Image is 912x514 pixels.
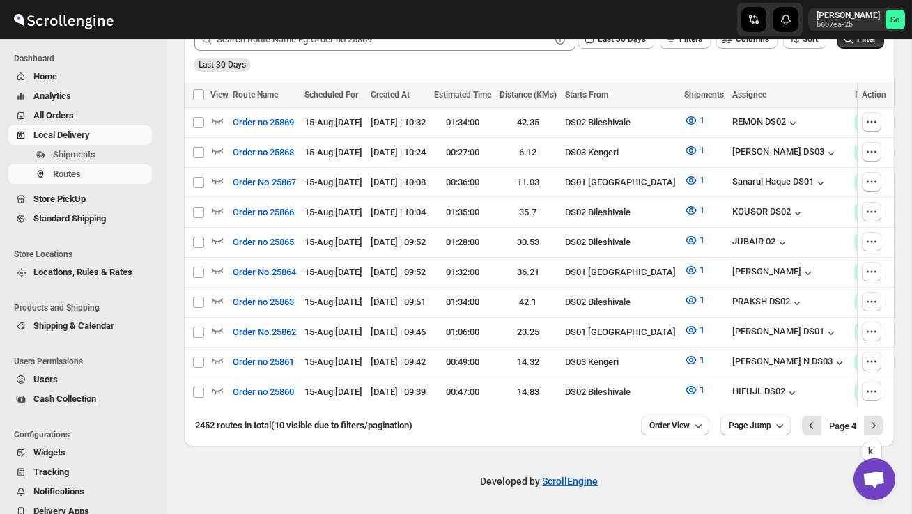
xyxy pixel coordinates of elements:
span: Tracking [33,467,69,477]
span: Local Delivery [33,130,90,140]
span: Filters [679,34,702,44]
span: 2452 routes in total (10 visible due to filters/pagination) [195,420,412,430]
div: DS02 Bileshivale [565,235,676,249]
span: 15-Aug | [DATE] [304,177,362,187]
button: Sanarul Haque DS01 [732,176,828,190]
span: 15-Aug | [DATE] [304,207,362,217]
div: DS03 Kengeri [565,355,676,369]
span: Widgets [33,447,65,458]
span: Locations, Rules & Rates [33,267,132,277]
a: ScrollEngine [543,476,598,487]
div: 11.03 [500,176,557,189]
span: 1 [700,295,704,305]
button: 1 [676,289,713,311]
div: 36.21 [500,265,557,279]
span: 15-Aug | [DATE] [304,297,362,307]
button: JUBAIR 02 [732,236,789,250]
span: Assignee [732,90,766,100]
span: Order View [649,420,690,431]
button: Next [864,416,883,435]
button: Cash Collection [8,389,152,409]
button: 1 [676,139,713,162]
span: 1 [700,115,704,125]
img: ScrollEngine [11,2,116,37]
button: Locations, Rules & Rates [8,263,152,282]
span: 15-Aug | [DATE] [304,147,362,157]
span: Columns [736,34,769,44]
div: 00:36:00 [434,176,491,189]
span: Filter [857,34,876,44]
button: [PERSON_NAME] DS03 [732,146,838,160]
div: 01:28:00 [434,235,491,249]
button: Page Jump [720,416,791,435]
span: Last 30 Days [199,60,246,70]
span: Shipments [53,149,95,159]
span: 15-Aug | [DATE] [304,117,362,127]
button: 1 [676,319,713,341]
button: 1 [676,199,713,221]
button: Order View [641,416,709,435]
button: [PERSON_NAME] DS01 [732,326,838,340]
div: 14.83 [500,385,557,399]
button: Order no 25865 [224,231,302,254]
button: Order no 25863 [224,291,302,313]
div: [DATE] | 10:24 [371,146,426,159]
div: 01:35:00 [434,205,491,219]
div: 01:32:00 [434,265,491,279]
div: 00:27:00 [434,146,491,159]
button: PRAKSH DS02 [732,296,804,310]
button: [PERSON_NAME] N DS03 [732,356,847,370]
span: Route Status [855,90,903,100]
div: 14.32 [500,355,557,369]
span: Users [33,374,58,384]
p: Developed by [481,474,598,488]
span: Order no 25865 [233,235,294,249]
span: View [210,90,229,100]
span: All Orders [33,110,74,120]
span: 15-Aug | [DATE] [304,237,362,247]
button: Analytics [8,86,152,106]
span: 15-Aug | [DATE] [304,357,362,367]
button: Widgets [8,443,152,462]
span: Estimated Time [434,90,491,100]
span: Distance (KMs) [500,90,557,100]
button: Order no 25868 [224,141,302,164]
p: [PERSON_NAME] [817,10,880,21]
span: Last 30 Days [598,34,646,44]
span: 1 [700,325,704,335]
span: 15-Aug | [DATE] [304,387,362,397]
button: Order No.25862 [224,321,304,343]
span: Routes [53,169,81,179]
div: DS01 [GEOGRAPHIC_DATA] [565,265,676,279]
button: Order no 25866 [224,201,302,224]
button: Last 30 Days [578,29,654,49]
span: Users Permissions [14,356,157,367]
button: Notifications [8,482,152,501]
span: Order no 25868 [233,146,294,159]
button: 1 [676,379,713,401]
span: Shipping & Calendar [33,320,114,331]
button: HIFUJL DS02 [732,386,799,400]
button: Sort [783,29,826,49]
button: All Orders [8,106,152,125]
span: Order No.25862 [233,325,296,339]
div: 01:06:00 [434,325,491,339]
div: [DATE] | 09:39 [371,385,426,399]
button: Order no 25869 [224,111,302,134]
b: 4 [851,421,856,431]
div: [DATE] | 09:51 [371,295,426,309]
button: 1 [676,259,713,281]
button: Filters [660,29,711,49]
span: Page Jump [729,420,771,431]
div: 23.25 [500,325,557,339]
span: Order no 25863 [233,295,294,309]
button: Order No.25867 [224,171,304,194]
button: [PERSON_NAME] [732,266,815,280]
span: 1 [700,175,704,185]
span: Analytics [33,91,71,101]
div: 00:49:00 [434,355,491,369]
